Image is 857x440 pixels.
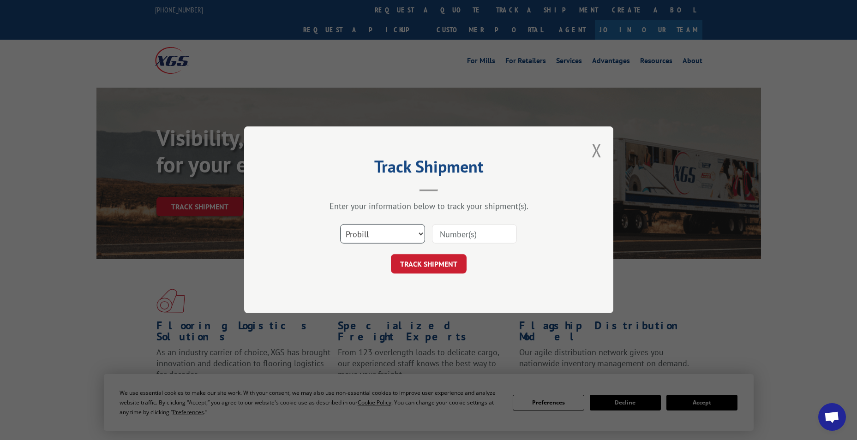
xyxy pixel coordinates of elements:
input: Number(s) [432,225,517,244]
button: TRACK SHIPMENT [391,255,467,274]
h2: Track Shipment [290,160,567,178]
button: Close modal [592,138,602,162]
div: Enter your information below to track your shipment(s). [290,201,567,212]
div: Open chat [818,403,846,431]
